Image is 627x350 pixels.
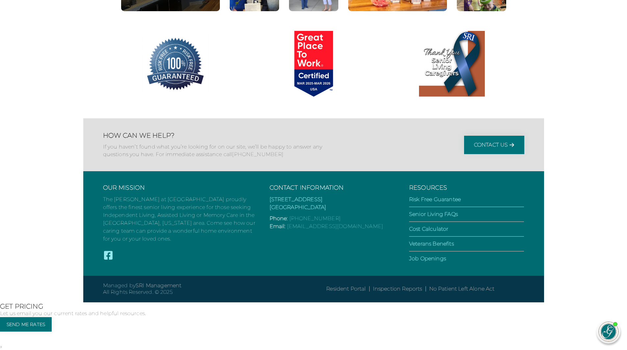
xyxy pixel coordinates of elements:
[143,31,208,97] img: 100% Risk Free Guarantee
[419,31,485,97] img: Thank You Senior Living Caregivers
[270,215,288,222] span: Phone:
[103,131,327,139] h2: How Can We Help?
[599,322,618,341] img: avatar
[497,173,620,313] iframe: iframe
[103,184,256,192] h3: Our Mission
[409,226,448,232] a: Cost Calculator
[409,196,461,202] a: Risk Free Guarantee
[106,31,245,99] a: 100% Risk Free Guarantee
[103,143,327,158] p: If you haven’t found what you’re looking for on our site, we’ll be happy to answer any questions ...
[270,184,396,192] h3: Contact Information
[373,286,422,292] a: Inspection Reports
[270,223,286,229] span: Email:
[245,31,383,99] a: Great Place to Work
[281,31,347,97] img: Great Place to Work
[409,211,458,217] a: Senior Living FAQs
[409,255,446,262] a: Job Openings
[289,215,341,222] a: [PHONE_NUMBER]
[103,196,256,243] p: The [PERSON_NAME] at [GEOGRAPHIC_DATA] proudly offers the finest senior living experience for tho...
[326,286,366,292] a: Resident Portal
[136,282,181,289] a: SRI Management
[464,136,524,154] a: Contact Us
[270,196,327,210] a: [STREET_ADDRESS][GEOGRAPHIC_DATA]
[429,286,495,292] a: No Patient Left Alone Act
[287,223,383,229] a: [EMAIL_ADDRESS][DOMAIN_NAME]
[409,241,454,247] a: Veterans Benefits
[383,31,521,99] a: Thank You Senior Living Caregivers
[232,151,283,157] a: [PHONE_NUMBER]
[409,184,524,192] h3: Resources
[103,282,314,296] p: Managed by All Rights Reserved. © 2025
